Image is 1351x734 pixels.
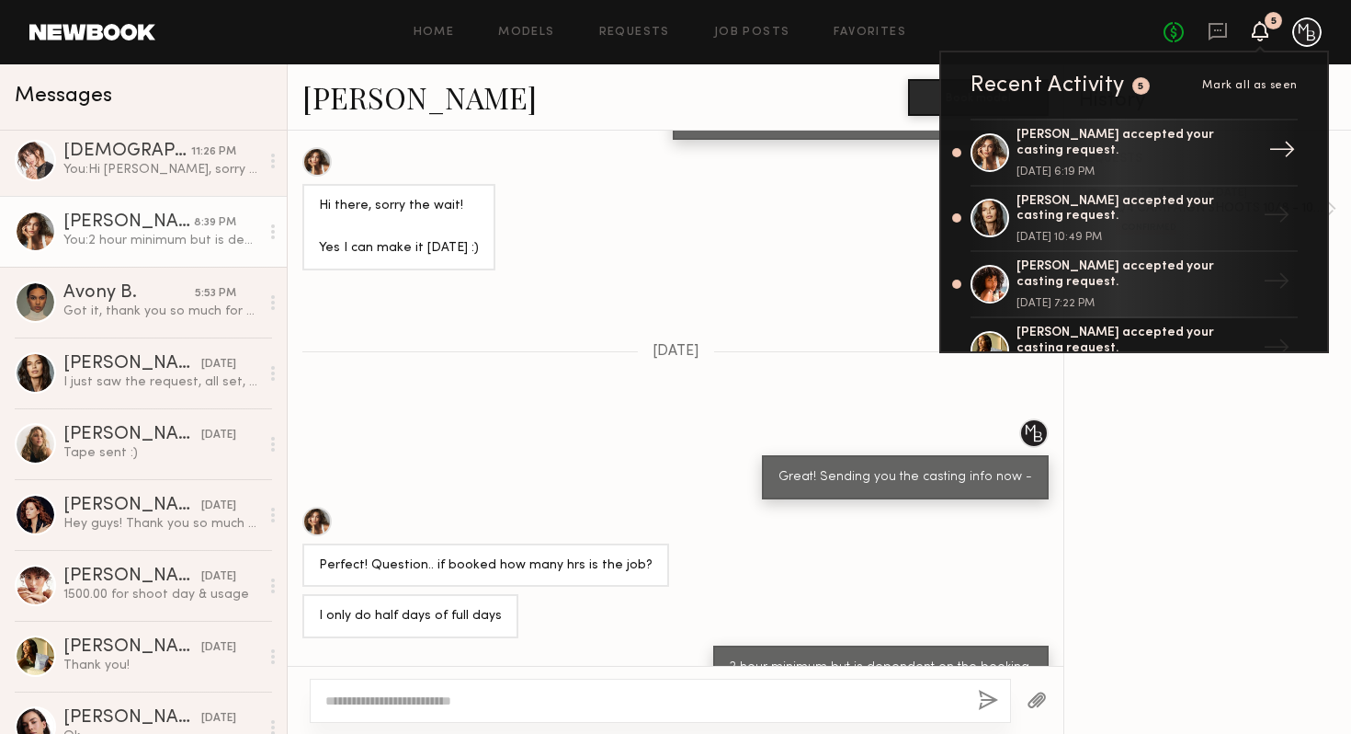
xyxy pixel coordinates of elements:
div: [DATE] [201,710,236,728]
a: Requests [599,27,670,39]
div: Thank you! [63,657,259,674]
div: I just saw the request, all set, thank you ☺️ Have a great evening. [63,373,259,391]
div: [PERSON_NAME] accepted your casting request. [1016,194,1255,225]
a: Job Posts [714,27,790,39]
button: Book model [908,79,1049,116]
div: [DATE] [201,639,236,657]
div: 5 [1271,17,1277,27]
div: Got it, thank you so much for clarifying, I am available for all those dates and I will make the ... [63,303,259,320]
div: [PERSON_NAME] [63,213,194,232]
div: [DATE] [201,356,236,373]
a: Favorites [834,27,906,39]
div: 8:39 PM [194,214,236,232]
a: Home [414,27,455,39]
div: → [1255,327,1298,374]
span: Messages [15,86,112,107]
div: Perfect! Question.. if booked how many hrs is the job? [319,556,653,577]
a: [PERSON_NAME] accepted your casting request.[DATE] 10:49 PM→ [971,187,1298,253]
a: [PERSON_NAME] accepted your casting request.[DATE] 6:19 PM→ [971,119,1298,187]
div: [DATE] [201,427,236,444]
div: 5:53 PM [195,285,236,303]
div: [DEMOGRAPHIC_DATA][PERSON_NAME] [63,143,191,161]
div: Hi there, sorry the wait! Yes I can make it [DATE] :) [319,196,479,259]
a: Book model [908,88,1049,104]
div: [DATE] 10:49 PM [1016,232,1255,243]
div: [PERSON_NAME] [63,497,201,515]
div: You: Hi [PERSON_NAME], sorry for the late notice - would you be able to come at 12:30? We have a ... [63,161,259,178]
a: Models [498,27,554,39]
div: [PERSON_NAME] [63,568,201,586]
div: [DATE] 6:19 PM [1016,166,1255,178]
div: 1500.00 for shoot day & usage [63,586,259,603]
div: Recent Activity [971,75,1125,97]
div: [DATE] 7:22 PM [1016,298,1255,309]
div: [DATE] [201,498,236,515]
div: [PERSON_NAME] [63,355,201,373]
div: [DATE] [201,568,236,586]
div: 2 hour minimum but is dependent on the booking. [730,658,1032,679]
div: [PERSON_NAME] accepted your casting request. [1016,259,1255,291]
div: [PERSON_NAME] [63,426,201,444]
div: Avony B. [63,284,195,303]
a: [PERSON_NAME] [302,77,537,117]
div: 11:26 PM [191,143,236,161]
div: Hey guys! Thank you so much for reaching out! I’m booked out until [DATE] [63,515,259,533]
div: Great! Sending you the casting info now - [778,467,1032,488]
a: [PERSON_NAME] accepted your casting request.→ [971,318,1298,384]
span: [DATE] [653,344,699,360]
div: You: 2 hour minimum but is dependent on the booking. [63,232,259,249]
div: [PERSON_NAME] [63,638,201,657]
div: → [1261,129,1303,177]
div: [PERSON_NAME] accepted your casting request. [1016,128,1255,159]
div: 5 [1138,82,1144,92]
div: [PERSON_NAME] accepted your casting request. [1016,326,1255,357]
div: I only do half days of full days [319,606,502,627]
span: Mark all as seen [1202,80,1298,91]
div: [PERSON_NAME] [63,709,201,728]
a: [PERSON_NAME] accepted your casting request.[DATE] 7:22 PM→ [971,252,1298,318]
div: → [1255,260,1298,308]
div: Tape sent :) [63,444,259,462]
div: → [1255,194,1298,242]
